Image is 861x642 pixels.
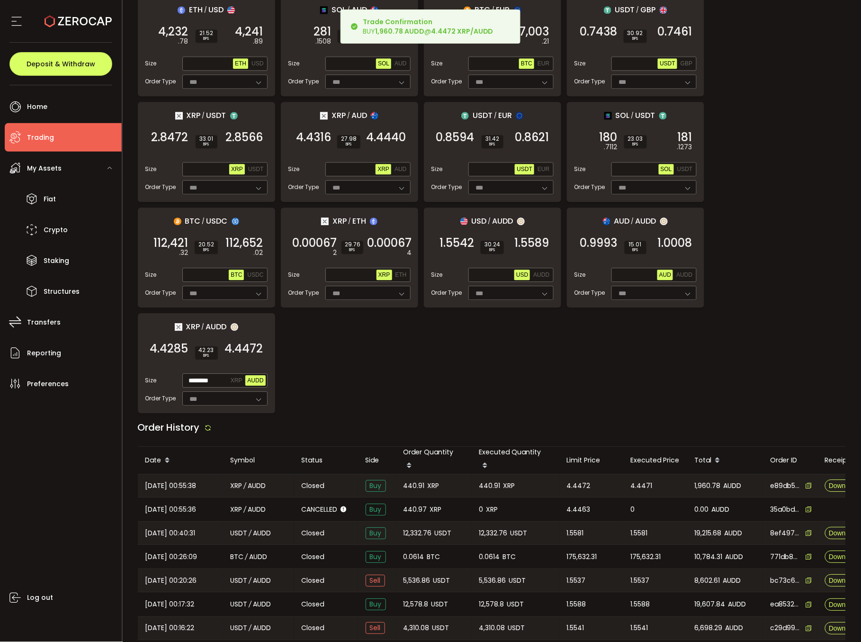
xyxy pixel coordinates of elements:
[479,480,501,491] span: 440.91
[288,59,300,68] span: Size
[616,109,630,121] span: SOL
[189,4,203,16] span: ETH
[433,575,450,586] span: USDT
[366,480,386,492] span: Buy
[538,60,549,67] span: EUR
[829,530,858,536] span: Download
[302,505,338,515] span: Cancelled
[829,482,858,489] span: Download
[345,247,359,253] i: BPS
[404,504,427,515] span: 440.97
[659,164,674,174] button: SOL
[404,528,432,539] span: 12,332.76
[395,271,407,278] span: ETH
[472,447,559,474] div: Executed Quantity
[723,575,741,586] span: AUDD
[159,27,188,36] span: 4,232
[363,17,493,36] div: BUY @
[659,271,671,278] span: AUD
[250,552,268,562] span: AUDD
[27,100,47,114] span: Home
[231,575,248,586] span: USDT
[253,528,271,539] span: AUDD
[712,504,730,515] span: AUDD
[44,254,69,268] span: Staking
[396,447,472,474] div: Order Quantity
[352,215,366,227] span: ETH
[316,36,332,46] em: .1508
[531,270,551,280] button: AUDD
[178,6,185,14] img: eth_portfolio.svg
[431,59,443,68] span: Size
[244,480,247,491] em: /
[366,551,386,563] span: Buy
[187,109,201,121] span: XRP
[567,480,591,491] span: 4.4472
[204,6,207,14] em: /
[660,60,675,67] span: USDT
[320,112,328,119] img: xrp_portfolio.png
[695,552,723,562] span: 10,784.31
[615,4,635,16] span: USDT
[366,527,386,539] span: Buy
[726,552,744,562] span: AUDD
[484,247,500,253] i: BPS
[636,109,655,121] span: USDT
[348,217,351,226] em: /
[512,27,549,36] span: 97,003
[628,36,643,42] i: BPS
[332,215,347,227] span: XRP
[145,552,197,562] span: [DATE] 00:26:09
[460,217,468,225] img: usd_portfolio.svg
[498,109,512,121] span: EUR
[431,289,462,297] span: Order Type
[145,183,176,191] span: Order Type
[347,111,350,120] em: /
[145,165,157,173] span: Size
[461,112,469,119] img: usdt_portfolio.svg
[226,238,263,248] span: 112,652
[288,289,319,297] span: Order Type
[293,238,337,248] span: 0.00067
[229,375,244,386] button: XRP
[580,27,618,36] span: 0.7438
[687,452,763,469] div: Total
[574,271,586,279] span: Size
[145,528,196,539] span: [DATE] 00:40:31
[679,58,694,69] button: GBP
[431,27,493,36] b: 4.4472 XRP/AUDD
[206,321,227,333] span: AUDD
[199,30,214,36] span: 21.52
[368,238,412,248] span: 0.00067
[435,528,452,539] span: USDT
[660,6,667,14] img: gbp_portfolio.svg
[395,60,406,67] span: AUD
[574,59,586,68] span: Size
[199,136,214,142] span: 33.01
[486,504,498,515] span: XRP
[641,4,656,16] span: GBP
[199,347,214,353] span: 42.23
[484,242,500,247] span: 30.24
[199,353,214,359] i: BPS
[631,552,661,562] span: 175,632.31
[9,52,112,76] button: Deposit & Withdraw
[533,271,549,278] span: AUDD
[226,133,263,142] span: 2.8566
[27,377,69,391] span: Preferences
[249,575,252,586] em: /
[145,394,176,403] span: Order Type
[503,552,516,562] span: BTC
[604,112,612,119] img: sol_portfolio.png
[231,271,242,278] span: BTC
[567,575,586,586] span: 1.5537
[248,504,266,515] span: AUDD
[27,61,95,67] span: Deposit & Withdraw
[44,223,68,237] span: Crypto
[393,58,408,69] button: AUD
[332,109,346,121] span: XRP
[567,528,584,539] span: 1.5581
[377,166,389,172] span: XRP
[202,111,205,120] em: /
[199,142,214,147] i: BPS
